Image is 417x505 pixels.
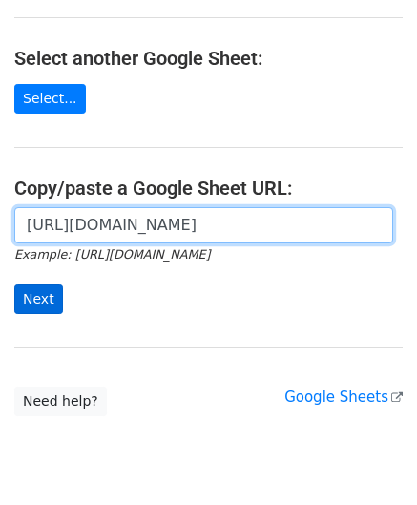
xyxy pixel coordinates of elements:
h4: Select another Google Sheet: [14,47,403,70]
input: Paste your Google Sheet URL here [14,207,393,243]
a: Select... [14,84,86,114]
h4: Copy/paste a Google Sheet URL: [14,177,403,200]
a: Google Sheets [284,389,403,406]
a: Need help? [14,387,107,416]
iframe: Chat Widget [322,413,417,505]
small: Example: [URL][DOMAIN_NAME] [14,247,210,262]
input: Next [14,284,63,314]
